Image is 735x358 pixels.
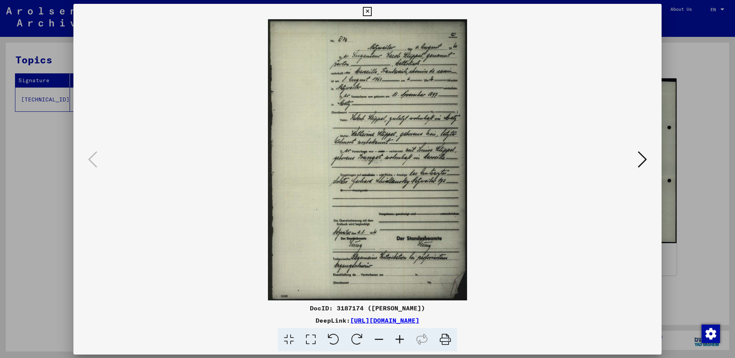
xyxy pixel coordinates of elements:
[73,303,662,313] div: DocID: 3187174 ([PERSON_NAME])
[702,325,720,343] img: Zustimmung ändern
[701,324,720,343] div: Zustimmung ändern
[350,317,419,324] a: [URL][DOMAIN_NAME]
[100,19,635,300] img: 001.jpg
[73,316,662,325] div: DeepLink:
